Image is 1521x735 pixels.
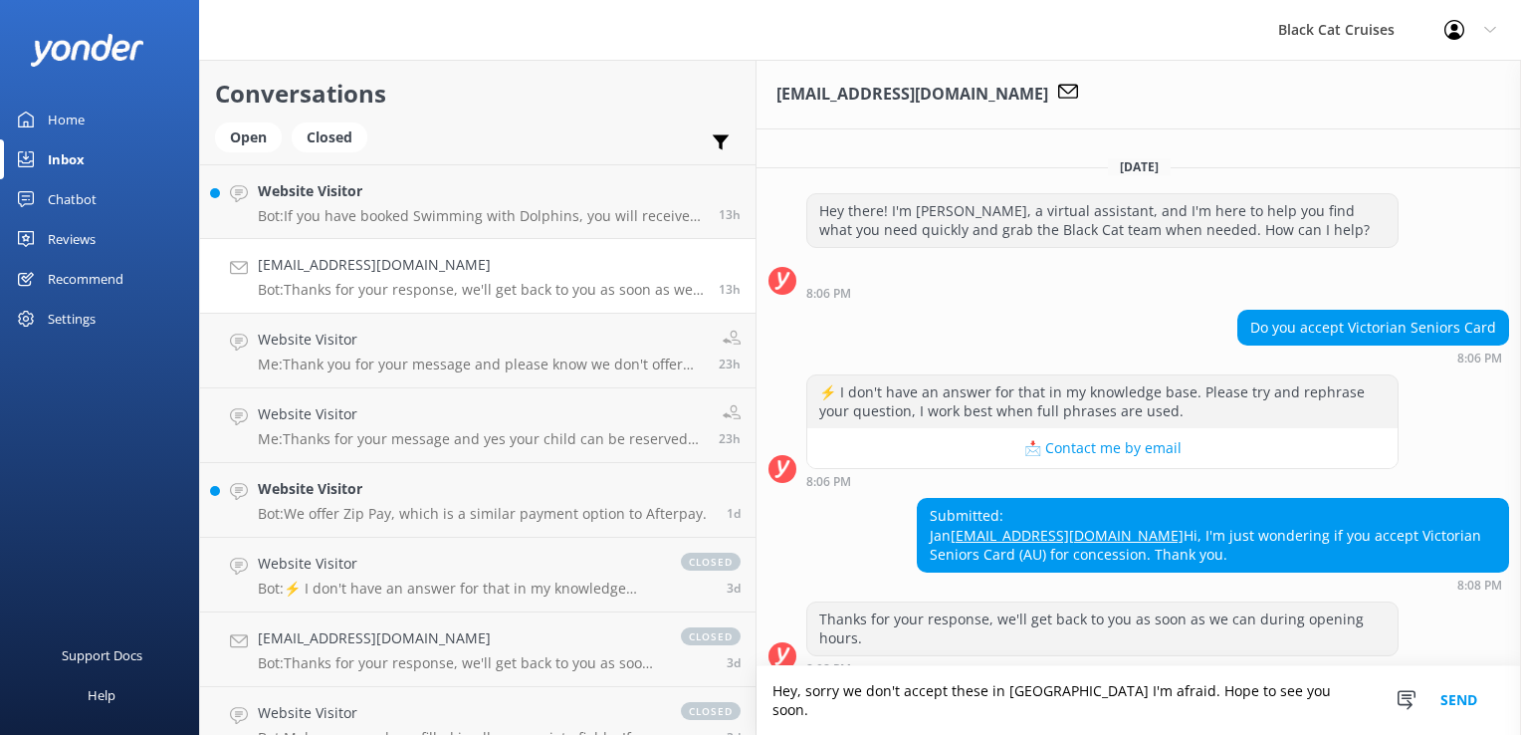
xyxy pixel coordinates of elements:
[292,122,367,152] div: Closed
[48,299,96,339] div: Settings
[806,474,1399,488] div: Sep 06 2025 08:06pm (UTC +12:00) Pacific/Auckland
[917,578,1509,592] div: Sep 06 2025 08:08pm (UTC +12:00) Pacific/Auckland
[200,463,756,538] a: Website VisitorBot:We offer Zip Pay, which is a similar payment option to Afterpay.1d
[215,75,741,113] h2: Conversations
[806,661,1399,675] div: Sep 06 2025 08:08pm (UTC +12:00) Pacific/Auckland
[1421,666,1496,735] button: Send
[719,206,741,223] span: Sep 06 2025 08:43pm (UTC +12:00) Pacific/Auckland
[215,122,282,152] div: Open
[48,259,123,299] div: Recommend
[1457,580,1502,592] strong: 8:08 PM
[719,430,741,447] span: Sep 06 2025 10:21am (UTC +12:00) Pacific/Auckland
[258,553,661,575] h4: Website Visitor
[806,288,851,300] strong: 8:06 PM
[200,314,756,388] a: Website VisitorMe:Thank you for your message and please know we don't offer transport and if you ...
[258,329,704,351] h4: Website Visitor
[806,663,851,675] strong: 8:08 PM
[88,675,115,715] div: Help
[215,125,292,147] a: Open
[258,627,661,649] h4: [EMAIL_ADDRESS][DOMAIN_NAME]
[951,526,1184,545] a: [EMAIL_ADDRESS][DOMAIN_NAME]
[1238,311,1508,345] div: Do you accept Victorian Seniors Card
[48,179,97,219] div: Chatbot
[719,356,741,372] span: Sep 06 2025 10:23am (UTC +12:00) Pacific/Auckland
[292,125,377,147] a: Closed
[258,580,661,598] p: Bot: ⚡ I don't have an answer for that in my knowledge base. Please try and rephrase your questio...
[806,286,1399,300] div: Sep 06 2025 08:06pm (UTC +12:00) Pacific/Auckland
[48,100,85,139] div: Home
[200,612,756,687] a: [EMAIL_ADDRESS][DOMAIN_NAME]Bot:Thanks for your response, we'll get back to you as soon as we can...
[807,428,1398,468] button: 📩 Contact me by email
[727,654,741,671] span: Sep 03 2025 03:55pm (UTC +12:00) Pacific/Auckland
[727,505,741,522] span: Sep 06 2025 09:49am (UTC +12:00) Pacific/Auckland
[258,654,661,672] p: Bot: Thanks for your response, we'll get back to you as soon as we can during opening hours.
[807,603,1398,655] div: Thanks for your response, we'll get back to you as soon as we can during opening hours.
[681,702,741,720] span: closed
[918,499,1508,572] div: Submitted: Jan Hi, I'm just wondering if you accept Victorian Seniors Card (AU) for concession. T...
[807,375,1398,428] div: ⚡ I don't have an answer for that in my knowledge base. Please try and rephrase your question, I ...
[48,219,96,259] div: Reviews
[1237,351,1509,365] div: Sep 06 2025 08:06pm (UTC +12:00) Pacific/Auckland
[776,82,1048,108] h3: [EMAIL_ADDRESS][DOMAIN_NAME]
[62,635,142,675] div: Support Docs
[727,580,741,597] span: Sep 04 2025 09:47am (UTC +12:00) Pacific/Auckland
[258,403,704,425] h4: Website Visitor
[258,430,704,448] p: Me: Thanks for your message and yes your child can be reserved as a spectator on our Swimming wit...
[681,627,741,645] span: closed
[258,207,704,225] p: Bot: If you have booked Swimming with Dolphins, you will receive an email 48 hours before your tr...
[719,281,741,298] span: Sep 06 2025 08:08pm (UTC +12:00) Pacific/Auckland
[1457,353,1502,365] strong: 8:06 PM
[258,281,704,299] p: Bot: Thanks for your response, we'll get back to you as soon as we can during opening hours.
[200,538,756,612] a: Website VisitorBot:⚡ I don't have an answer for that in my knowledge base. Please try and rephras...
[48,139,85,179] div: Inbox
[806,476,851,488] strong: 8:06 PM
[807,194,1398,247] div: Hey there! I'm [PERSON_NAME], a virtual assistant, and I'm here to help you find what you need qu...
[258,702,661,724] h4: Website Visitor
[681,553,741,571] span: closed
[200,164,756,239] a: Website VisitorBot:If you have booked Swimming with Dolphins, you will receive an email 48 hours ...
[757,666,1521,735] textarea: Hey, sorry we don't accept these in [GEOGRAPHIC_DATA] I'm afraid. Hope to see you soon.
[258,505,707,523] p: Bot: We offer Zip Pay, which is a similar payment option to Afterpay.
[258,180,704,202] h4: Website Visitor
[200,239,756,314] a: [EMAIL_ADDRESS][DOMAIN_NAME]Bot:Thanks for your response, we'll get back to you as soon as we can...
[200,388,756,463] a: Website VisitorMe:Thanks for your message and yes your child can be reserved as a spectator on ou...
[258,254,704,276] h4: [EMAIL_ADDRESS][DOMAIN_NAME]
[258,356,704,373] p: Me: Thank you for your message and please know we don't offer transport and if you are staying at...
[1108,158,1171,175] span: [DATE]
[30,34,144,67] img: yonder-white-logo.png
[258,478,707,500] h4: Website Visitor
